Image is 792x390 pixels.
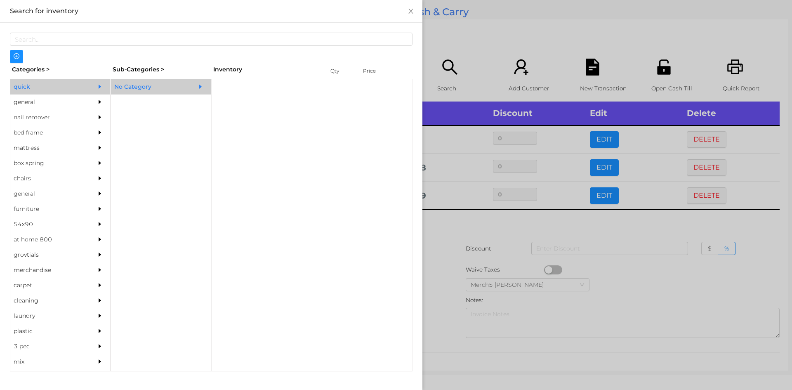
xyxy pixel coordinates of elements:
[97,99,103,105] i: icon: caret-right
[10,247,85,262] div: grovtials
[10,95,85,110] div: general
[97,313,103,319] i: icon: caret-right
[97,298,103,303] i: icon: caret-right
[10,369,85,385] div: appliances
[97,130,103,135] i: icon: caret-right
[97,252,103,258] i: icon: caret-right
[97,175,103,181] i: icon: caret-right
[10,50,23,63] button: icon: plus-circle
[10,79,85,95] div: quick
[10,110,85,125] div: nail remover
[10,140,85,156] div: mattress
[10,324,85,339] div: plastic
[97,145,103,151] i: icon: caret-right
[97,191,103,196] i: icon: caret-right
[10,63,111,76] div: Categories >
[361,65,394,77] div: Price
[97,114,103,120] i: icon: caret-right
[97,282,103,288] i: icon: caret-right
[328,65,353,77] div: Qty
[97,221,103,227] i: icon: caret-right
[10,125,85,140] div: bed frame
[213,65,320,74] div: Inventory
[97,206,103,212] i: icon: caret-right
[97,84,103,90] i: icon: caret-right
[10,278,85,293] div: carpet
[10,354,85,369] div: mix
[10,217,85,232] div: 54x90
[10,293,85,308] div: cleaning
[10,186,85,201] div: general
[10,7,412,16] div: Search for inventory
[97,267,103,273] i: icon: caret-right
[97,236,103,242] i: icon: caret-right
[10,308,85,324] div: laundry
[10,339,85,354] div: 3 pec
[198,84,203,90] i: icon: caret-right
[97,343,103,349] i: icon: caret-right
[10,33,412,46] input: Search...
[408,8,414,14] i: icon: close
[10,201,85,217] div: furniture
[10,156,85,171] div: box spring
[97,359,103,364] i: icon: caret-right
[10,232,85,247] div: at home 800
[97,160,103,166] i: icon: caret-right
[97,328,103,334] i: icon: caret-right
[10,262,85,278] div: merchandise
[111,63,211,76] div: Sub-Categories >
[111,79,186,95] div: No Category
[10,171,85,186] div: chairs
